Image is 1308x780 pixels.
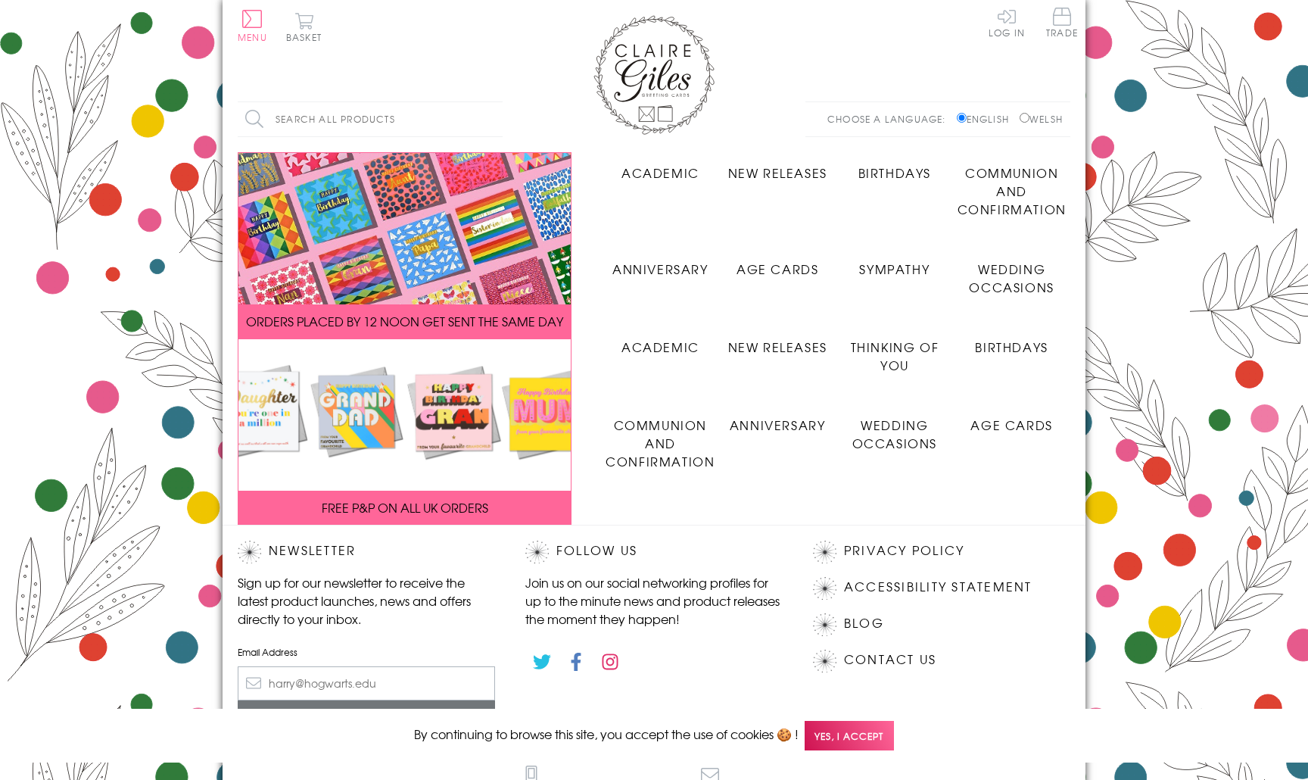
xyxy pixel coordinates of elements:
[621,164,699,182] span: Academic
[238,645,495,659] label: Email Address
[238,541,495,563] h2: Newsletter
[322,498,488,516] span: FREE P&P ON ALL UK ORDERS
[602,404,719,470] a: Communion and Confirmation
[238,102,503,136] input: Search all products
[238,700,495,735] input: Subscribe
[593,15,715,135] img: Claire Giles Greetings Cards
[1046,8,1078,40] a: Trade
[606,416,715,470] span: Communion and Confirmation
[602,326,719,356] a: Academic
[728,164,827,182] span: New Releases
[957,112,1017,126] label: English
[858,164,931,182] span: Birthdays
[844,650,936,670] a: Contact Us
[487,102,503,136] input: Search
[975,338,1048,356] span: Birthdays
[970,416,1052,434] span: Age Cards
[989,8,1025,37] a: Log In
[719,152,836,182] a: New Releases
[602,248,719,278] a: Anniversary
[1020,112,1063,126] label: Welsh
[836,326,954,374] a: Thinking of You
[719,326,836,356] a: New Releases
[953,404,1070,434] a: Age Cards
[953,152,1070,218] a: Communion and Confirmation
[827,112,954,126] p: Choose a language:
[969,260,1054,296] span: Wedding Occasions
[238,10,267,42] button: Menu
[283,12,325,42] button: Basket
[1046,8,1078,37] span: Trade
[953,248,1070,296] a: Wedding Occasions
[957,113,967,123] input: English
[525,541,783,563] h2: Follow Us
[844,577,1032,597] a: Accessibility Statement
[719,248,836,278] a: Age Cards
[953,326,1070,356] a: Birthdays
[525,573,783,628] p: Join us on our social networking profiles for up to the minute news and product releases the mome...
[728,338,827,356] span: New Releases
[852,416,937,452] span: Wedding Occasions
[238,573,495,628] p: Sign up for our newsletter to receive the latest product launches, news and offers directly to yo...
[612,260,708,278] span: Anniversary
[730,416,826,434] span: Anniversary
[238,30,267,44] span: Menu
[851,338,939,374] span: Thinking of You
[805,721,894,750] span: Yes, I accept
[719,404,836,434] a: Anniversary
[859,260,930,278] span: Sympathy
[238,666,495,700] input: harry@hogwarts.edu
[844,541,964,561] a: Privacy Policy
[602,152,719,182] a: Academic
[1020,113,1029,123] input: Welsh
[958,164,1067,218] span: Communion and Confirmation
[246,312,563,330] span: ORDERS PLACED BY 12 NOON GET SENT THE SAME DAY
[737,260,818,278] span: Age Cards
[836,404,954,452] a: Wedding Occasions
[844,613,884,634] a: Blog
[836,248,954,278] a: Sympathy
[836,152,954,182] a: Birthdays
[621,338,699,356] span: Academic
